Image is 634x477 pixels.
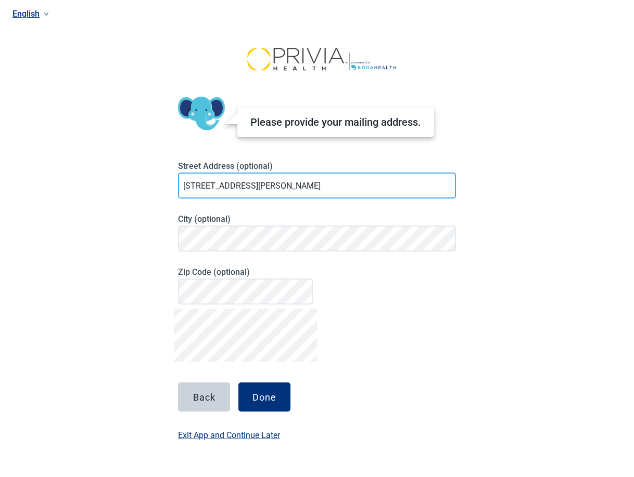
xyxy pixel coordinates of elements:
label: Street Address (optional) [178,161,456,171]
label: City (optional) [178,214,456,224]
div: Back [193,392,215,402]
a: Current language: English [8,5,622,22]
div: Please provide your mailing address. [250,116,421,128]
img: Koda Elephant [178,90,225,137]
button: Done [238,382,290,412]
span: down [44,11,49,17]
div: Done [252,392,276,402]
button: Exit App and Continue Later [178,428,280,462]
label: Zip Code (optional) [178,267,313,277]
label: Exit App and Continue Later [178,429,280,442]
img: Koda Health [234,46,400,72]
button: Back [178,382,230,412]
